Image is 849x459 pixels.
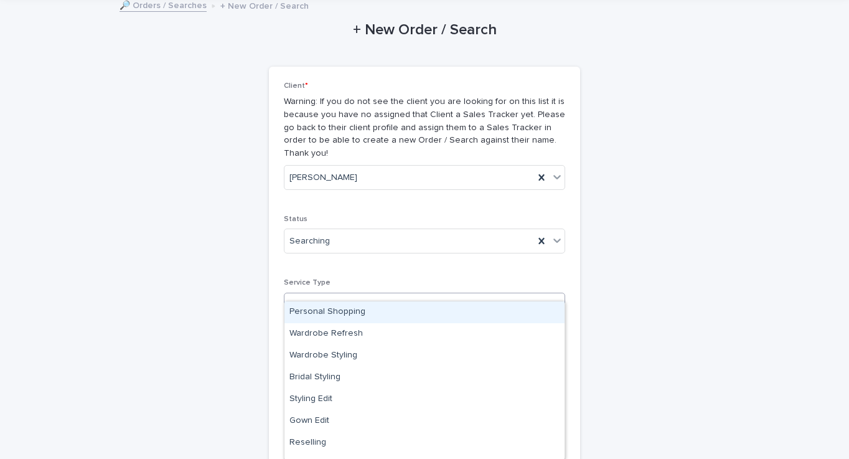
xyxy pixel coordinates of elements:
span: Searching [289,235,330,248]
div: Reselling [284,432,565,454]
h1: + New Order / Search [269,21,580,39]
div: Select... [289,298,321,311]
span: Client [284,82,308,90]
div: Gown Edit [284,410,565,432]
span: [PERSON_NAME] [289,171,357,184]
div: Wardrobe Styling [284,345,565,367]
span: Service Type [284,279,331,286]
div: Styling Edit [284,389,565,410]
div: Wardrobe Refresh [284,323,565,345]
div: Personal Shopping [284,301,565,323]
div: Bridal Styling [284,367,565,389]
span: Status [284,215,307,223]
p: Warning: If you do not see the client you are looking for on this list it is because you have no ... [284,95,565,160]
